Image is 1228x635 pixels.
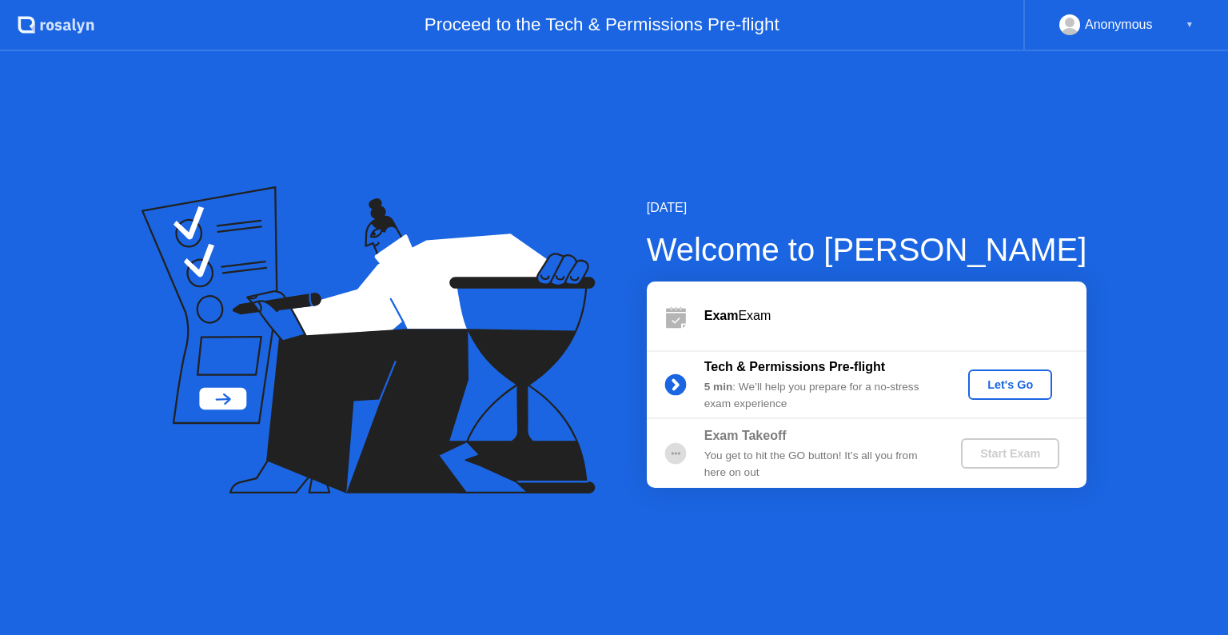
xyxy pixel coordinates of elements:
[967,447,1053,460] div: Start Exam
[704,379,935,412] div: : We’ll help you prepare for a no-stress exam experience
[1085,14,1153,35] div: Anonymous
[704,448,935,481] div: You get to hit the GO button! It’s all you from here on out
[1186,14,1194,35] div: ▼
[704,306,1086,325] div: Exam
[704,360,885,373] b: Tech & Permissions Pre-flight
[704,381,733,393] b: 5 min
[961,438,1059,469] button: Start Exam
[647,226,1087,274] div: Welcome to [PERSON_NAME]
[968,369,1052,400] button: Let's Go
[975,378,1046,391] div: Let's Go
[704,309,739,322] b: Exam
[647,198,1087,218] div: [DATE]
[704,429,787,442] b: Exam Takeoff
